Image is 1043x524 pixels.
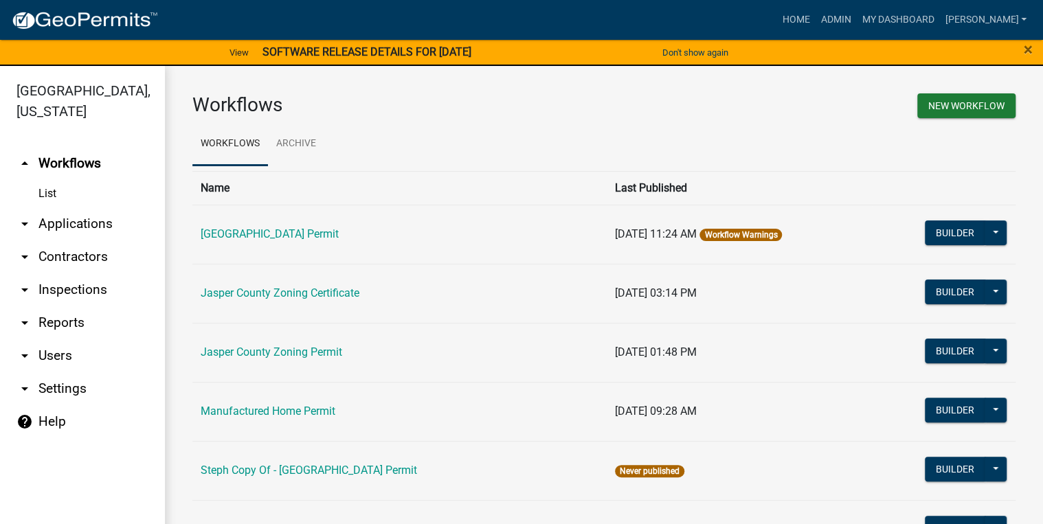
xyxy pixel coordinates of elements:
a: Steph Copy Of - [GEOGRAPHIC_DATA] Permit [201,464,417,477]
span: [DATE] 11:24 AM [615,227,697,240]
i: arrow_drop_down [16,348,33,364]
a: Manufactured Home Permit [201,405,335,418]
button: Close [1024,41,1033,58]
a: [PERSON_NAME] [939,7,1032,33]
button: Don't show again [657,41,734,64]
span: × [1024,40,1033,59]
a: Home [776,7,815,33]
i: arrow_drop_down [16,249,33,265]
button: Builder [925,280,985,304]
span: Never published [615,465,684,477]
button: Builder [925,220,985,245]
i: arrow_drop_down [16,380,33,397]
strong: SOFTWARE RELEASE DETAILS FOR [DATE] [262,45,471,58]
button: Builder [925,339,985,363]
button: Builder [925,457,985,481]
a: My Dashboard [856,7,939,33]
i: arrow_drop_down [16,282,33,298]
th: Last Published [607,171,872,205]
a: Archive [268,122,324,166]
a: [GEOGRAPHIC_DATA] Permit [201,227,339,240]
span: [DATE] 01:48 PM [615,345,697,358]
i: arrow_drop_down [16,315,33,331]
th: Name [192,171,607,205]
a: Workflow Warnings [704,230,777,240]
a: Jasper County Zoning Permit [201,345,342,358]
h3: Workflows [192,93,594,117]
span: [DATE] 09:28 AM [615,405,697,418]
a: Admin [815,7,856,33]
a: Workflows [192,122,268,166]
a: Jasper County Zoning Certificate [201,286,359,299]
span: [DATE] 03:14 PM [615,286,697,299]
i: help [16,413,33,430]
i: arrow_drop_up [16,155,33,172]
button: New Workflow [917,93,1016,118]
i: arrow_drop_down [16,216,33,232]
button: Builder [925,398,985,422]
a: View [224,41,254,64]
